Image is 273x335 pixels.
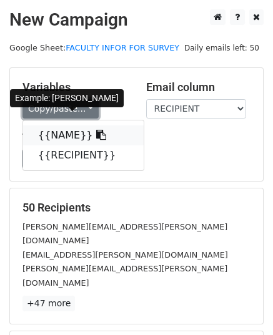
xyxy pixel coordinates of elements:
[146,80,251,94] h5: Email column
[22,201,251,215] h5: 50 Recipients
[22,296,75,311] a: +47 more
[180,43,264,52] a: Daily emails left: 50
[9,43,179,52] small: Google Sheet:
[22,264,227,288] small: [PERSON_NAME][EMAIL_ADDRESS][PERSON_NAME][DOMAIN_NAME]
[211,275,273,335] iframe: Chat Widget
[23,145,144,165] a: {{RECIPIENT}}
[9,9,264,31] h2: New Campaign
[10,89,124,107] div: Example: [PERSON_NAME]
[22,222,227,246] small: [PERSON_NAME][EMAIL_ADDRESS][PERSON_NAME][DOMAIN_NAME]
[23,125,144,145] a: {{NAME}}
[22,250,228,260] small: [EMAIL_ADDRESS][PERSON_NAME][DOMAIN_NAME]
[66,43,179,52] a: FACULTY INFOR FOR SURVEY
[22,80,127,94] h5: Variables
[180,41,264,55] span: Daily emails left: 50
